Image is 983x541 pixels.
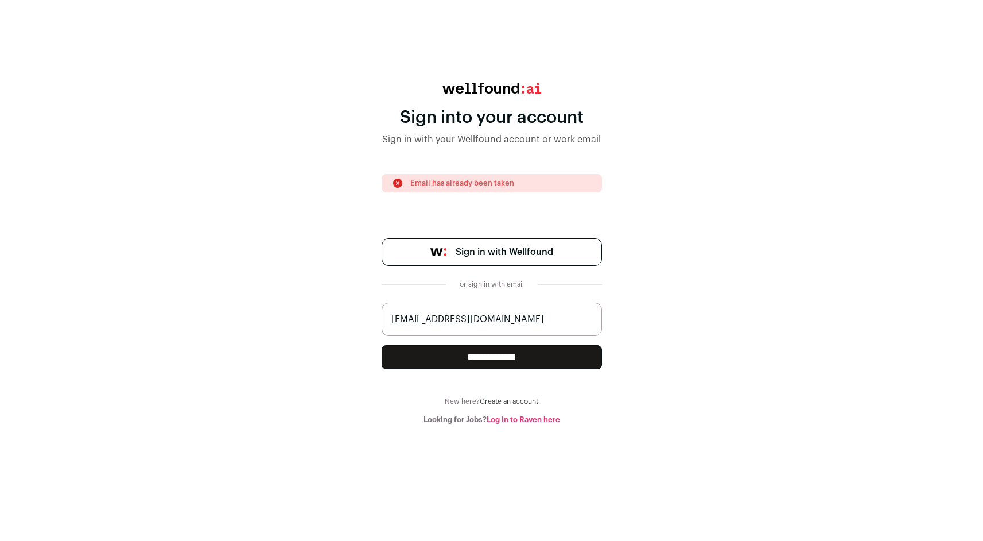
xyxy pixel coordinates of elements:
a: Log in to Raven here [487,416,560,423]
span: Sign in with Wellfound [456,245,553,259]
p: Email has already been taken [410,179,514,188]
img: wellfound:ai [442,83,541,94]
div: or sign in with email [455,280,529,289]
a: Create an account [480,398,538,405]
div: New here? [382,397,602,406]
input: name@work-email.com [382,303,602,336]
div: Sign into your account [382,107,602,128]
div: Sign in with your Wellfound account or work email [382,133,602,146]
img: wellfound-symbol-flush-black-fb3c872781a75f747ccb3a119075da62bfe97bd399995f84a933054e44a575c4.png [430,248,446,256]
div: Looking for Jobs? [382,415,602,424]
a: Sign in with Wellfound [382,238,602,266]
